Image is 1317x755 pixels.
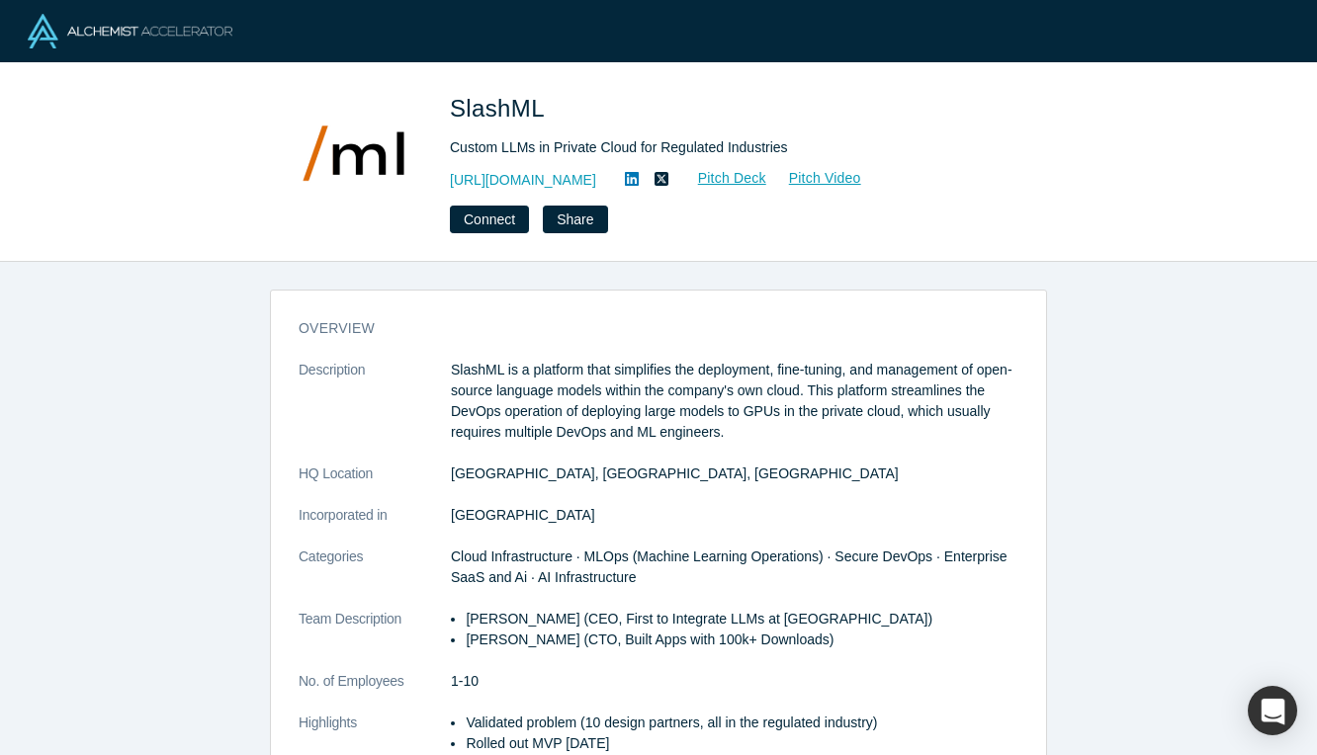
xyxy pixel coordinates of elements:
[450,170,596,191] a: [URL][DOMAIN_NAME]
[299,609,451,671] dt: Team Description
[451,671,1018,692] dd: 1-10
[466,609,1018,629] li: [PERSON_NAME] (CEO, First to Integrate LLMs at [GEOGRAPHIC_DATA])
[299,360,451,463] dt: Description
[299,505,451,546] dt: Incorporated in
[543,206,607,233] button: Share
[676,167,767,190] a: Pitch Deck
[299,463,451,505] dt: HQ Location
[299,546,451,609] dt: Categories
[466,713,1018,733] li: Validated problem (10 design partners, all in the regulated industry)
[450,137,1004,158] div: Custom LLMs in Private Cloud for Regulated Industries
[450,206,529,233] button: Connect
[450,95,551,122] span: SlashML
[284,91,422,229] img: SlashML's Logo
[451,505,1018,526] dd: [GEOGRAPHIC_DATA]
[767,167,862,190] a: Pitch Video
[451,548,1008,585] span: Cloud Infrastructure · MLOps (Machine Learning Operations) · Secure DevOps · Enterprise SaaS and ...
[466,733,1018,754] li: Rolled out MVP [DATE]
[451,360,1018,443] p: SlashML is a platform that simplifies the deployment, fine-tuning, and management of open-source ...
[451,463,1018,484] dd: [GEOGRAPHIC_DATA], [GEOGRAPHIC_DATA], [GEOGRAPHIC_DATA]
[28,14,232,48] img: Alchemist Logo
[299,671,451,713] dt: No. of Employees
[466,629,1018,650] li: [PERSON_NAME] (CTO, Built Apps with 100k+ Downloads)
[299,318,991,339] h3: overview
